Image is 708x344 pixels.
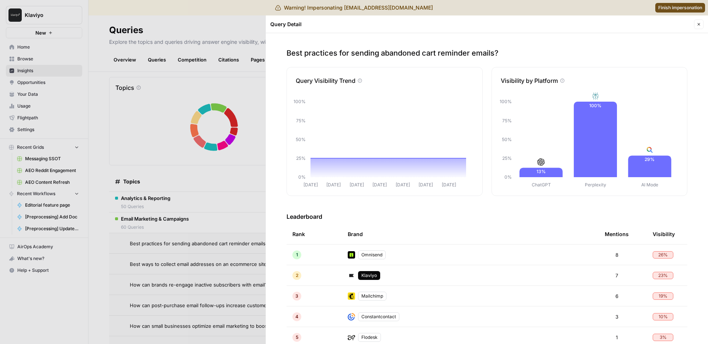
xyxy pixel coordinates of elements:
tspan: ChatGPT [531,182,551,187]
span: 1 [296,252,298,258]
tspan: 50% [296,137,306,142]
p: Best practices for sending abandoned cart reminder emails? [287,48,687,58]
text: 100% [589,103,601,108]
img: d03zj4el0aa7txopwdneenoutvcu [348,272,355,279]
span: 2 [296,272,298,279]
p: Query Visibility Trend [296,76,355,85]
text: 29% [645,157,655,162]
div: Flodesk [358,333,381,342]
h3: Leaderboard [287,212,687,221]
tspan: [DATE] [326,182,341,187]
img: 24zjstrmboybh03qprmzjnkpzb7j [348,334,355,341]
div: Mailchimp [358,292,386,301]
span: 3 % [660,334,667,341]
img: rg202btw2ktor7h9ou5yjtg7epnf [348,313,355,320]
span: 3 [615,313,618,320]
tspan: [DATE] [372,182,387,187]
div: Rank [292,224,305,244]
tspan: 100% [294,99,306,104]
span: 7 [615,272,618,279]
span: 4 [295,313,298,320]
tspan: 100% [500,99,512,104]
tspan: 75% [296,118,306,123]
div: Omnisend [358,250,386,259]
tspan: 25% [502,155,512,161]
tspan: [DATE] [303,182,318,187]
span: 1 [616,334,618,341]
tspan: 25% [296,155,306,161]
tspan: 0% [504,174,512,180]
span: 6 [615,292,618,300]
img: or48ckoj2dr325ui2uouqhqfwspy [348,251,355,259]
img: pg21ys236mnd3p55lv59xccdo3xy [348,292,355,300]
div: Constantcontact [358,312,399,321]
div: Query Detail [270,21,692,28]
tspan: AI Mode [641,182,658,187]
div: Mentions [605,224,629,244]
text: 13% [536,169,545,174]
span: 8 [615,251,618,259]
tspan: 75% [502,118,512,123]
tspan: Perplexity [585,182,606,187]
span: 26 % [658,252,668,258]
span: 3 [295,293,298,299]
tspan: [DATE] [442,182,456,187]
div: Brand [348,224,593,244]
p: Visibility by Platform [501,76,558,85]
tspan: 50% [502,137,512,142]
div: Klaviyo [358,271,380,280]
tspan: [DATE] [396,182,410,187]
div: Visibility [653,224,675,244]
span: 5 [296,334,298,341]
span: 19 % [659,293,667,299]
span: 23 % [658,272,668,279]
span: 10 % [659,313,668,320]
tspan: [DATE] [419,182,433,187]
tspan: 0% [298,174,306,180]
tspan: [DATE] [350,182,364,187]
